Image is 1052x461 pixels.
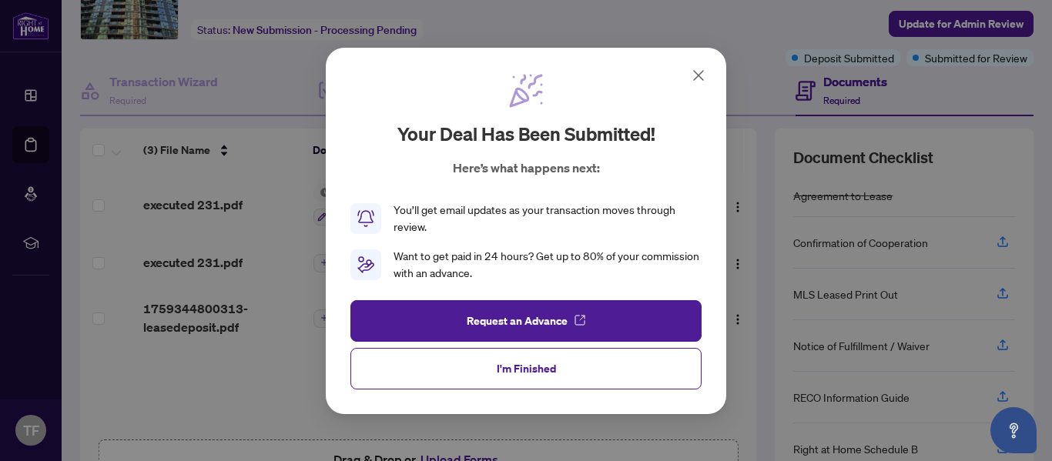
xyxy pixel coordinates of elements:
button: I'm Finished [350,347,702,389]
div: Want to get paid in 24 hours? Get up to 80% of your commission with an advance. [394,248,702,282]
button: Open asap [990,407,1037,453]
div: You’ll get email updates as your transaction moves through review. [394,202,702,236]
span: I'm Finished [497,356,556,380]
p: Here’s what happens next: [453,159,600,177]
span: Request an Advance [467,308,568,332]
h2: Your deal has been submitted! [397,122,655,146]
button: Request an Advance [350,299,702,341]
